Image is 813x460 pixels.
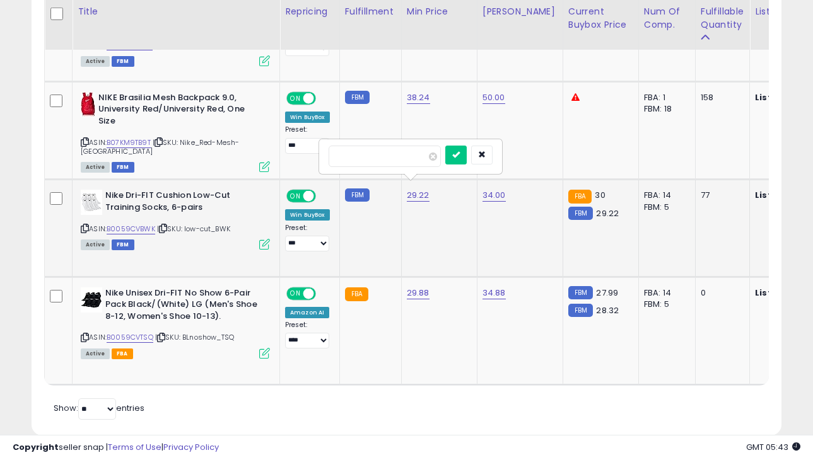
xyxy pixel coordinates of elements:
span: ON [288,288,303,299]
a: Privacy Policy [163,441,219,453]
b: Listed Price: [755,189,812,201]
div: FBA: 1 [644,92,686,103]
div: Preset: [285,125,330,154]
span: 27.99 [596,287,618,299]
div: Amazon AI [285,307,329,318]
span: ON [288,93,303,103]
span: Show: entries [54,402,144,414]
div: Current Buybox Price [568,4,633,31]
div: Title [78,4,274,18]
div: FBM: 5 [644,202,686,213]
b: NIKE Brasilia Mesh Backpack 9.0, University Red/University Red, One Size [98,92,252,130]
div: seller snap | | [13,442,219,454]
a: B0059CVTSQ [107,332,153,343]
div: Num of Comp. [644,4,690,31]
a: 38.24 [407,91,430,104]
span: All listings currently available for purchase on Amazon [81,56,110,67]
span: OFF [314,191,334,202]
span: All listings currently available for purchase on Amazon [81,162,110,173]
small: FBM [345,91,370,104]
div: 158 [701,92,740,103]
span: 28.32 [596,304,619,316]
span: FBM [112,239,134,250]
small: FBM [568,207,593,220]
a: B07KM9TB9T [107,137,151,148]
a: 29.22 [407,189,430,202]
div: Min Price [407,4,472,18]
b: Listed Price: [755,91,812,103]
small: FBA [568,190,592,204]
div: Win BuyBox [285,112,330,123]
span: OFF [314,93,334,103]
a: 34.00 [483,189,506,202]
strong: Copyright [13,441,59,453]
div: Repricing [285,4,334,18]
div: Preset: [285,321,330,349]
span: | SKU: Nike_Red-Mesh-[GEOGRAPHIC_DATA] [81,137,239,156]
span: 30 [595,189,605,201]
div: Preset: [285,224,330,252]
small: FBM [345,188,370,202]
img: 41Icpuj9XcL._SL40_.jpg [81,287,102,313]
span: All listings currently available for purchase on Amazon [81,348,110,359]
div: 0 [701,287,740,299]
span: ON [288,191,303,202]
div: ASIN: [81,92,270,171]
span: All listings currently available for purchase on Amazon [81,239,110,250]
a: B0059CVBWK [107,224,155,234]
div: [PERSON_NAME] [483,4,558,18]
span: | SKU: BLnoshow_TSQ [155,332,234,342]
span: FBM [112,162,134,173]
span: FBA [112,348,133,359]
a: 29.88 [407,287,430,299]
b: Listed Price: [755,287,812,299]
a: 50.00 [483,91,505,104]
div: 77 [701,190,740,201]
img: 41mcsG7JH5L._SL40_.jpg [81,190,102,215]
div: FBM: 5 [644,299,686,310]
div: FBA: 14 [644,287,686,299]
b: Nike Unisex Dri-FIT No Show 6-Pair Pack Black/(White) LG (Men's Shoe 8-12, Women's Shoe 10-13). [105,287,259,326]
div: FBM: 18 [644,103,686,115]
small: FBA [345,287,368,301]
small: FBM [568,304,593,317]
div: Fulfillable Quantity [701,4,744,31]
div: Win BuyBox [285,209,330,221]
b: Nike Dri-FIT Cushion Low-Cut Training Socks, 6-pairs [105,190,259,216]
div: FBA: 14 [644,190,686,201]
a: 34.88 [483,287,506,299]
span: 2025-08-18 05:43 GMT [746,441,800,453]
div: ASIN: [81,190,270,248]
span: | SKU: low-cut_BWK [157,224,230,234]
span: FBM [112,56,134,67]
div: Fulfillment [345,4,396,18]
a: Terms of Use [108,441,161,453]
img: 41NlqQftWrL._SL40_.jpg [81,92,95,117]
small: FBM [568,286,593,299]
span: 29.22 [596,207,619,219]
span: OFF [314,288,334,299]
div: ASIN: [81,287,270,357]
